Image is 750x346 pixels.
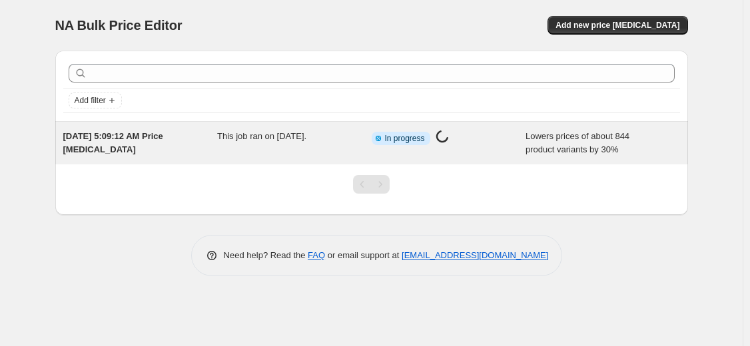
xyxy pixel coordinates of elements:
a: [EMAIL_ADDRESS][DOMAIN_NAME] [402,250,548,260]
button: Add filter [69,92,122,108]
nav: Pagination [353,175,390,194]
span: NA Bulk Price Editor [55,18,183,33]
span: or email support at [325,250,402,260]
button: Add new price [MEDICAL_DATA] [548,16,687,35]
span: Need help? Read the [224,250,308,260]
span: [DATE] 5:09:12 AM Price [MEDICAL_DATA] [63,131,163,154]
span: Add filter [75,95,106,106]
span: This job ran on [DATE]. [217,131,306,141]
span: Add new price [MEDICAL_DATA] [556,20,679,31]
span: In progress [385,133,425,144]
a: FAQ [308,250,325,260]
span: Lowers prices of about 844 product variants by 30% [526,131,629,154]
